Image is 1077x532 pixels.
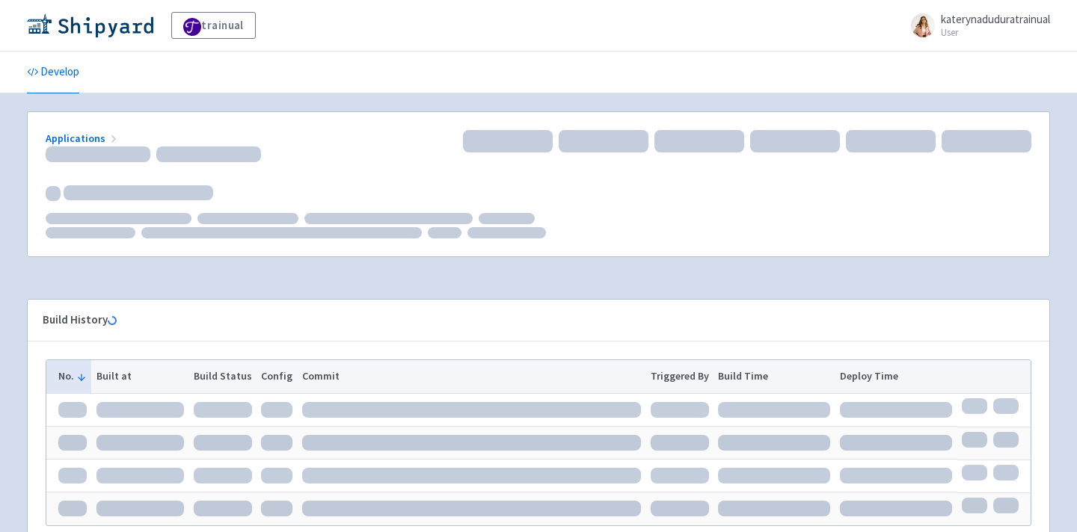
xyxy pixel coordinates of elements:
th: Deploy Time [835,360,957,393]
th: Build Status [188,360,257,393]
th: Commit [298,360,646,393]
th: Config [257,360,298,393]
img: Shipyard logo [27,13,153,37]
th: Triggered By [645,360,714,393]
th: Built at [91,360,188,393]
th: Build Time [714,360,835,393]
a: Applications [46,132,120,145]
a: katerynaduduratrainual User [902,13,1050,37]
span: katerynaduduratrainual [941,12,1050,26]
a: Develop [27,52,79,93]
button: No. [58,368,87,384]
small: User [941,28,1050,37]
a: trainual [171,12,256,39]
div: Build History [43,312,1010,329]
